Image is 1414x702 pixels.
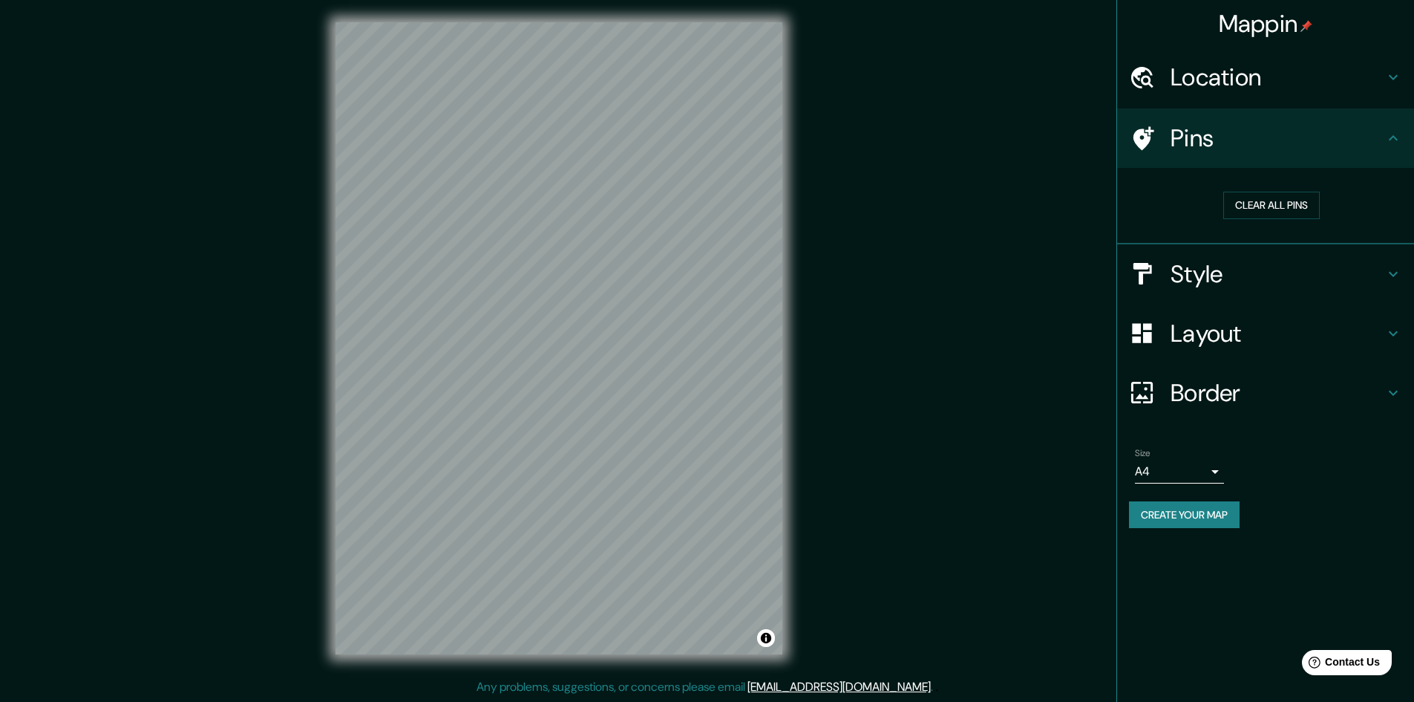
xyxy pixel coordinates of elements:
button: Create your map [1129,501,1240,529]
div: Location [1117,48,1414,107]
div: A4 [1135,460,1224,484]
p: Any problems, suggestions, or concerns please email . [477,678,933,696]
h4: Location [1171,62,1384,92]
h4: Pins [1171,123,1384,153]
h4: Border [1171,378,1384,408]
h4: Style [1171,259,1384,289]
div: Border [1117,363,1414,423]
iframe: Help widget launcher [1282,644,1398,686]
button: Toggle attribution [757,629,775,647]
canvas: Map [336,22,782,654]
div: Style [1117,244,1414,304]
div: Layout [1117,304,1414,363]
h4: Layout [1171,319,1384,348]
h4: Mappin [1219,9,1313,39]
div: . [935,678,938,696]
div: . [933,678,935,696]
img: pin-icon.png [1300,20,1312,32]
a: [EMAIL_ADDRESS][DOMAIN_NAME] [747,679,931,695]
div: Pins [1117,108,1414,168]
button: Clear all pins [1223,192,1320,219]
label: Size [1135,446,1150,459]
